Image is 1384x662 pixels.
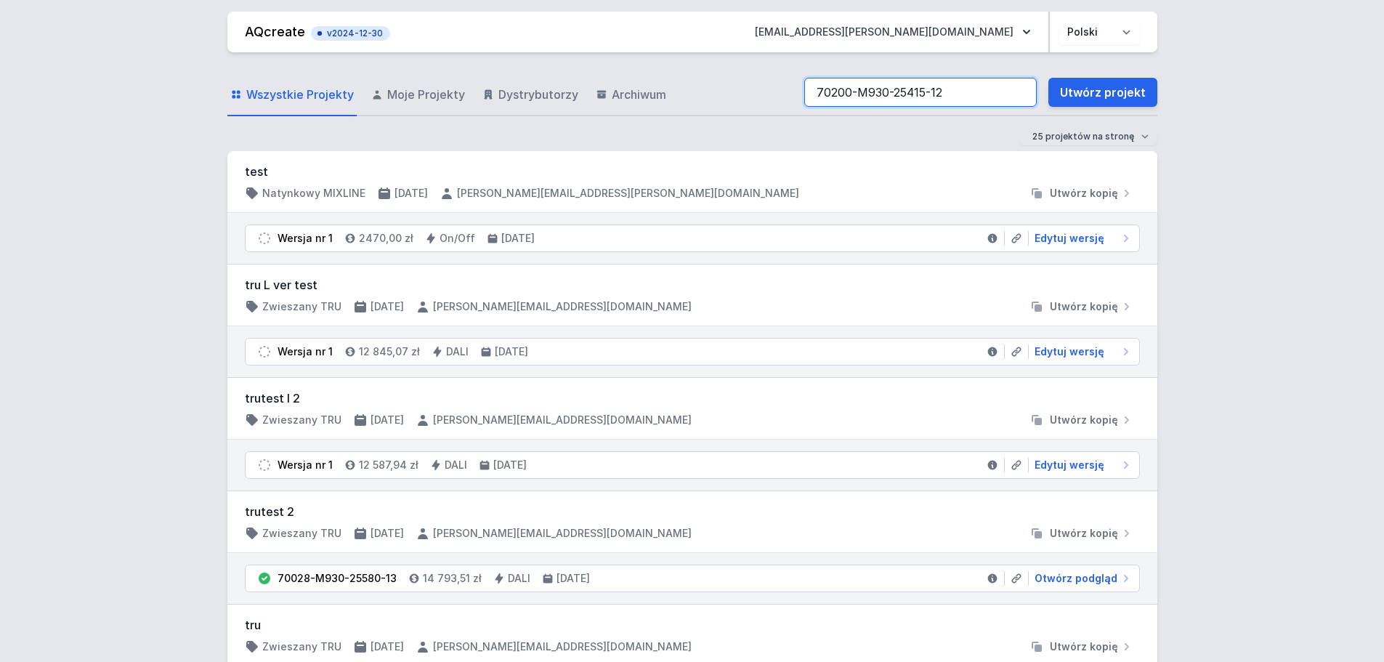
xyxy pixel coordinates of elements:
span: Utwórz kopię [1050,413,1118,427]
a: Edytuj wersję [1029,231,1133,246]
a: Moje Projekty [368,74,468,116]
h3: test [245,163,1140,180]
select: Wybierz język [1059,19,1140,45]
h4: DALI [446,344,469,359]
h4: [PERSON_NAME][EMAIL_ADDRESS][PERSON_NAME][DOMAIN_NAME] [457,186,799,201]
h4: Zwieszany TRU [262,526,341,541]
a: Otwórz podgląd [1029,571,1133,586]
h4: 2470,00 zł [359,231,413,246]
h4: 12 845,07 zł [359,344,420,359]
h3: tru L ver test [245,276,1140,294]
span: Dystrybutorzy [498,86,578,103]
h4: [DATE] [371,413,404,427]
a: Edytuj wersję [1029,458,1133,472]
h4: 12 587,94 zł [359,458,418,472]
span: Utwórz kopię [1050,299,1118,314]
button: Utwórz kopię [1024,299,1140,314]
span: Wszystkie Projekty [246,86,354,103]
h3: tru [245,616,1140,634]
h4: [DATE] [371,639,404,654]
a: AQcreate [245,24,305,39]
img: draft.svg [257,344,272,359]
img: draft.svg [257,458,272,472]
a: Archiwum [593,74,669,116]
button: Utwórz kopię [1024,526,1140,541]
span: Archiwum [612,86,666,103]
h3: trutest 2 [245,503,1140,520]
h4: [DATE] [371,299,404,314]
a: Edytuj wersję [1029,344,1133,359]
a: Wszystkie Projekty [227,74,357,116]
h4: [DATE] [493,458,527,472]
h4: [PERSON_NAME][EMAIL_ADDRESS][DOMAIN_NAME] [433,639,692,654]
span: Edytuj wersję [1035,231,1104,246]
h4: Natynkowy MIXLINE [262,186,365,201]
h4: Zwieszany TRU [262,299,341,314]
div: Wersja nr 1 [278,231,333,246]
h4: DALI [508,571,530,586]
h4: [PERSON_NAME][EMAIL_ADDRESS][DOMAIN_NAME] [433,526,692,541]
h4: 14 793,51 zł [423,571,482,586]
div: 70028-M930-25580-13 [278,571,397,586]
span: Otwórz podgląd [1035,571,1117,586]
h4: Zwieszany TRU [262,639,341,654]
h4: Zwieszany TRU [262,413,341,427]
h3: trutest l 2 [245,389,1140,407]
span: Edytuj wersję [1035,458,1104,472]
input: Szukaj wśród projektów i wersji... [804,78,1037,107]
button: v2024-12-30 [311,23,390,41]
h4: [DATE] [495,344,528,359]
h4: [DATE] [557,571,590,586]
button: Utwórz kopię [1024,413,1140,427]
a: Utwórz projekt [1048,78,1157,107]
h4: On/Off [440,231,475,246]
h4: [DATE] [501,231,535,246]
span: Utwórz kopię [1050,639,1118,654]
button: [EMAIL_ADDRESS][PERSON_NAME][DOMAIN_NAME] [743,19,1043,45]
a: Dystrybutorzy [479,74,581,116]
span: Utwórz kopię [1050,526,1118,541]
div: Wersja nr 1 [278,458,333,472]
span: Edytuj wersję [1035,344,1104,359]
h4: [PERSON_NAME][EMAIL_ADDRESS][DOMAIN_NAME] [433,413,692,427]
img: draft.svg [257,231,272,246]
span: v2024-12-30 [318,28,383,39]
h4: [PERSON_NAME][EMAIL_ADDRESS][DOMAIN_NAME] [433,299,692,314]
h4: [DATE] [394,186,428,201]
span: Moje Projekty [387,86,465,103]
span: Utwórz kopię [1050,186,1118,201]
h4: DALI [445,458,467,472]
h4: [DATE] [371,526,404,541]
button: Utwórz kopię [1024,186,1140,201]
div: Wersja nr 1 [278,344,333,359]
button: Utwórz kopię [1024,639,1140,654]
